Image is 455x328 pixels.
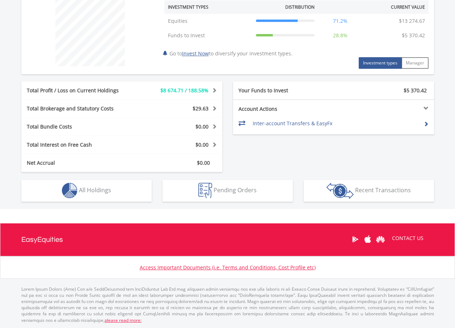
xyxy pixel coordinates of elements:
p: Lorem Ipsum Dolors (Ame) Con a/e SeddOeiusmod tem InciDiduntut Lab Etd mag aliquaen admin veniamq... [21,286,434,323]
td: $5 370.42 [398,28,429,43]
span: $29.63 [193,105,208,112]
div: Distribution [285,4,315,10]
div: Total Bundle Costs [21,123,139,130]
a: Access Important Documents (i.e. Terms and Conditions, Cost Profile etc) [140,264,316,271]
button: Manager [401,57,429,69]
td: Inter-account Transfers & EasyFx [253,118,418,129]
a: Apple [362,228,374,251]
td: 28.8% [318,28,362,43]
span: All Holdings [79,186,111,194]
span: Recent Transactions [355,186,411,194]
th: Investment Types [164,0,252,14]
img: pending_instructions-wht.png [198,183,212,198]
button: Recent Transactions [304,180,434,202]
div: Total Brokerage and Statutory Costs [21,105,139,112]
div: Net Accrual [21,159,139,167]
a: CONTACT US [387,228,429,248]
th: Current Value [362,0,429,14]
span: Pending Orders [214,186,257,194]
button: Investment types [359,57,402,69]
td: Funds to Invest [164,28,252,43]
a: Google Play [349,228,362,251]
button: Pending Orders [163,180,293,202]
img: holdings-wht.png [62,183,77,198]
span: $0.00 [197,159,210,166]
a: Huawei [374,228,387,251]
span: $0.00 [195,141,208,148]
a: Invest Now [182,50,209,57]
div: Account Actions [233,105,334,113]
a: EasyEquities [21,223,63,256]
a: please read more: [105,317,142,323]
td: 71.2% [318,14,362,28]
span: $8 674.71 / 188.58% [160,87,208,94]
div: Your Funds to Invest [233,87,334,94]
td: Equities [164,14,252,28]
span: $5 370.42 [404,87,427,94]
div: Total Interest on Free Cash [21,141,139,148]
button: All Holdings [21,180,152,202]
div: Total Profit / Loss on Current Holdings [21,87,139,94]
span: $0.00 [195,123,208,130]
td: $13 274.67 [395,14,429,28]
img: transactions-zar-wht.png [326,183,354,199]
